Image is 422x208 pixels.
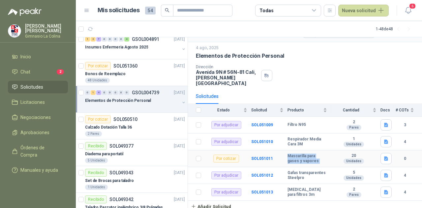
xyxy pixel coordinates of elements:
[396,189,414,195] b: 4
[25,34,68,38] p: Gimnasio La Colina
[251,139,273,144] a: SOL051010
[85,151,123,157] p: Diadema para portatil
[85,185,108,190] div: 1 Unidades
[109,170,134,175] p: SOL049343
[57,69,64,74] span: 2
[396,104,422,117] th: # COTs
[20,53,31,60] span: Inicio
[113,117,137,122] p: SOL050510
[331,187,377,192] b: 2
[174,36,185,43] p: [DATE]
[331,104,380,117] th: Cantidad
[251,123,273,127] a: SOL051009
[211,138,241,146] div: Por adjudicar
[20,129,49,136] span: Aprobaciones
[8,111,68,124] a: Negociaciones
[8,126,68,139] a: Aprobaciones
[331,108,371,112] span: Cantidad
[8,66,68,78] a: Chat2
[251,156,273,161] a: SOL051011
[376,24,414,34] div: 1 - 48 de 48
[174,90,185,96] p: [DATE]
[8,141,68,161] a: Órdenes de Compra
[287,137,327,147] b: Respirador Media Cara 3M
[344,159,364,164] div: Unidades
[124,37,129,42] div: 4
[102,90,107,95] div: 0
[119,37,124,42] div: 0
[251,108,278,112] span: Solicitud
[76,59,188,86] a: Por cotizarSOL051360[DATE] Bonos de Reemplazo48 Unidades
[119,90,124,95] div: 0
[132,90,159,95] p: GSOL004739
[287,187,327,197] b: [MEDICAL_DATA] para filtros 3m
[331,136,377,142] b: 1
[85,35,186,56] a: 1 2 7 0 0 0 0 4 GSOL004891[DATE] Insumos Enfermeria Agosto 2025
[20,114,51,121] span: Negociaciones
[76,139,188,166] a: RecibidoSOL049377[DATE] Diadema para portatil5 Unidades
[287,108,322,112] span: Producto
[259,7,273,14] div: Todas
[124,90,129,95] div: 0
[211,171,241,179] div: Por adjudicar
[20,83,43,91] span: Solicitudes
[211,121,241,129] div: Por adjudicar
[396,108,409,112] span: # COTs
[396,139,414,145] b: 4
[196,93,219,100] div: Solicitudes
[20,99,45,106] span: Licitaciones
[8,8,42,16] img: Logo peakr
[76,166,188,193] a: RecibidoSOL049343[DATE] Set de Brocas para taladro1 Unidades
[8,25,21,37] img: Company Logo
[85,78,110,83] div: 48 Unidades
[85,124,132,131] p: Calzado Dotación Talla 36
[251,104,287,117] th: Solicitud
[85,195,107,203] div: Recibido
[174,116,185,123] p: [DATE]
[338,5,389,16] button: Nueva solicitud
[85,37,90,42] div: 1
[113,90,118,95] div: 0
[347,125,361,130] div: Pares
[396,156,414,162] b: 0
[165,8,169,13] span: search
[174,63,185,69] p: [DATE]
[409,3,416,9] span: 6
[174,170,185,176] p: [DATE]
[396,122,414,128] b: 3
[174,143,185,149] p: [DATE]
[211,188,241,196] div: Por adjudicar
[20,68,30,75] span: Chat
[205,108,242,112] span: Estado
[174,196,185,203] p: [DATE]
[251,173,273,178] b: SOL051012
[331,170,377,175] b: 5
[85,115,111,123] div: Por cotizar
[380,104,396,117] th: Docs
[107,90,112,95] div: 0
[20,166,58,174] span: Manuales y ayuda
[109,144,134,148] p: SOL049377
[331,153,377,159] b: 20
[8,164,68,176] a: Manuales y ayuda
[91,37,96,42] div: 2
[344,175,364,181] div: Unidades
[132,37,159,42] p: GSOL004891
[85,89,186,110] a: 0 1 4 0 0 0 0 0 GSOL004739[DATE] Elementos de Protección Personal
[85,178,134,184] p: Set de Brocas para taladro
[331,120,377,125] b: 2
[287,170,327,181] b: Gafas transparentes Steelpro
[196,65,258,69] p: Dirección
[396,172,414,179] b: 4
[205,104,251,117] th: Estado
[287,104,331,117] th: Producto
[251,190,273,194] a: SOL051013
[96,37,101,42] div: 7
[85,142,107,150] div: Recibido
[8,96,68,108] a: Licitaciones
[8,81,68,93] a: Solicitudes
[85,90,90,95] div: 0
[402,5,414,16] button: 6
